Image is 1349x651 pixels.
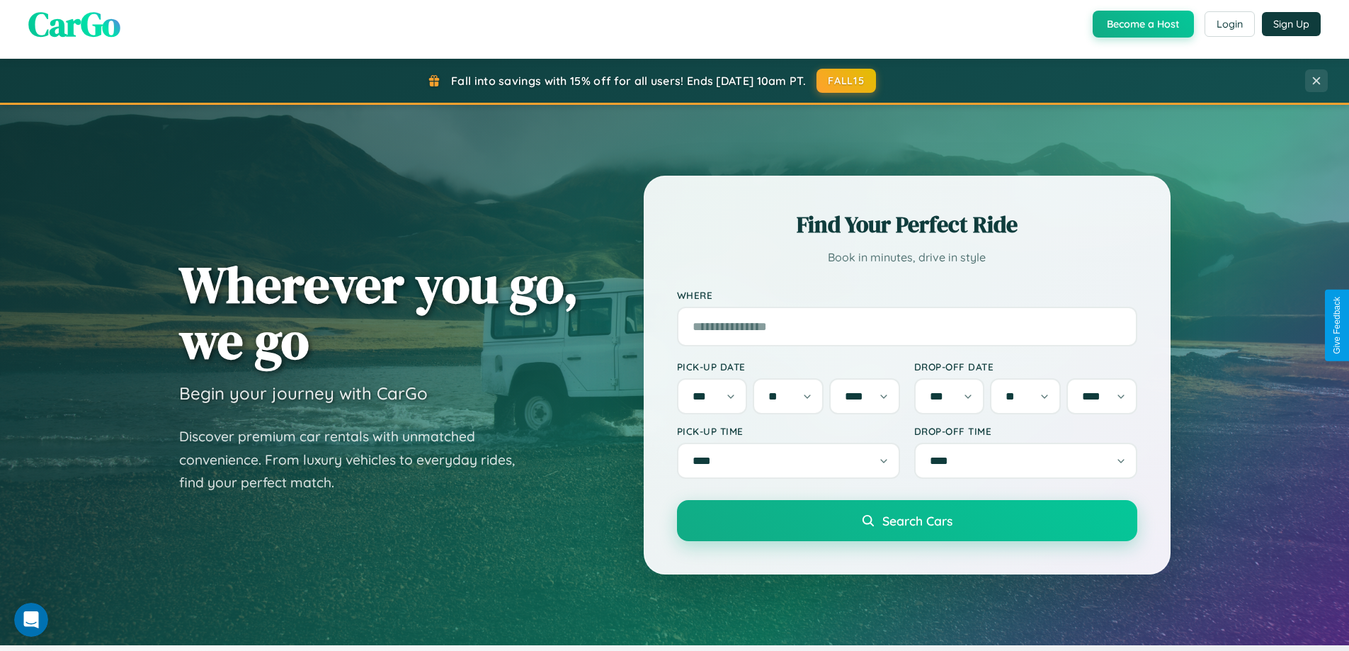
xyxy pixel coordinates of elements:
div: Give Feedback [1332,297,1342,354]
p: Discover premium car rentals with unmatched convenience. From luxury vehicles to everyday rides, ... [179,425,533,494]
span: CarGo [28,1,120,47]
iframe: Intercom live chat [14,603,48,637]
h1: Wherever you go, we go [179,256,579,368]
span: Fall into savings with 15% off for all users! Ends [DATE] 10am PT. [451,74,806,88]
label: Drop-off Date [914,361,1137,373]
h2: Find Your Perfect Ride [677,209,1137,240]
p: Book in minutes, drive in style [677,247,1137,268]
label: Pick-up Time [677,425,900,437]
button: Login [1205,11,1255,37]
button: Search Cars [677,500,1137,541]
button: FALL15 [816,69,876,93]
span: Search Cars [882,513,952,528]
button: Sign Up [1262,12,1321,36]
label: Drop-off Time [914,425,1137,437]
label: Where [677,289,1137,301]
button: Become a Host [1093,11,1194,38]
label: Pick-up Date [677,361,900,373]
h3: Begin your journey with CarGo [179,383,428,404]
